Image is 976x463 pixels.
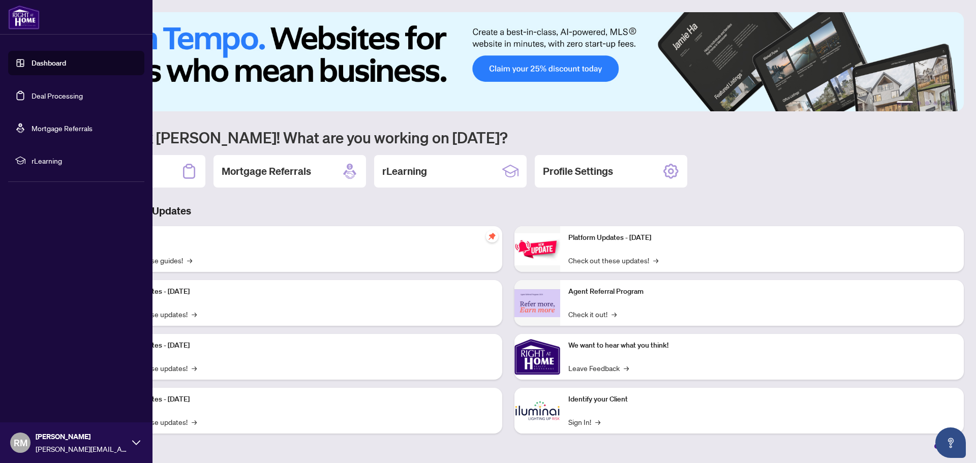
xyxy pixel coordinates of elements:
span: → [192,362,197,374]
h2: Mortgage Referrals [222,164,311,178]
img: Platform Updates - June 23, 2025 [514,233,560,265]
img: Identify your Client [514,388,560,434]
a: Leave Feedback→ [568,362,629,374]
button: 1 [897,101,913,105]
span: RM [14,436,27,450]
p: We want to hear what you think! [568,340,956,351]
span: → [612,308,617,320]
span: rLearning [32,155,137,166]
button: 2 [917,101,921,105]
span: → [653,255,658,266]
span: pushpin [486,230,498,242]
button: Open asap [935,427,966,458]
p: Platform Updates - [DATE] [107,340,494,351]
span: → [595,416,600,427]
img: We want to hear what you think! [514,334,560,380]
a: Check out these updates!→ [568,255,658,266]
span: → [192,416,197,427]
img: Slide 0 [53,12,964,111]
span: → [192,308,197,320]
p: Self-Help [107,232,494,243]
p: Platform Updates - [DATE] [568,232,956,243]
h2: Profile Settings [543,164,613,178]
a: Mortgage Referrals [32,124,93,133]
p: Agent Referral Program [568,286,956,297]
img: Agent Referral Program [514,289,560,317]
p: Identify your Client [568,394,956,405]
span: → [624,362,629,374]
h3: Brokerage & Industry Updates [53,204,964,218]
span: → [187,255,192,266]
button: 6 [950,101,954,105]
a: Check it out!→ [568,308,617,320]
h1: Welcome back [PERSON_NAME]! What are you working on [DATE]? [53,128,964,147]
img: logo [8,5,40,29]
button: 4 [933,101,937,105]
p: Platform Updates - [DATE] [107,286,494,297]
button: 3 [925,101,929,105]
a: Sign In!→ [568,416,600,427]
p: Platform Updates - [DATE] [107,394,494,405]
button: 5 [941,101,945,105]
span: [PERSON_NAME][EMAIL_ADDRESS][PERSON_NAME][DOMAIN_NAME] [36,443,127,454]
a: Dashboard [32,58,66,68]
h2: rLearning [382,164,427,178]
span: [PERSON_NAME] [36,431,127,442]
a: Deal Processing [32,91,83,100]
